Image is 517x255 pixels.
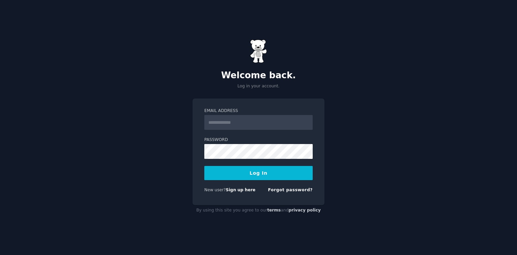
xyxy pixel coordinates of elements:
[204,166,313,180] button: Log In
[204,137,313,143] label: Password
[193,205,324,216] div: By using this site you agree to our and
[268,188,313,192] a: Forgot password?
[267,208,281,213] a: terms
[193,83,324,89] p: Log in your account.
[250,39,267,63] img: Gummy Bear
[193,70,324,81] h2: Welcome back.
[226,188,255,192] a: Sign up here
[204,188,226,192] span: New user?
[288,208,321,213] a: privacy policy
[204,108,313,114] label: Email Address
